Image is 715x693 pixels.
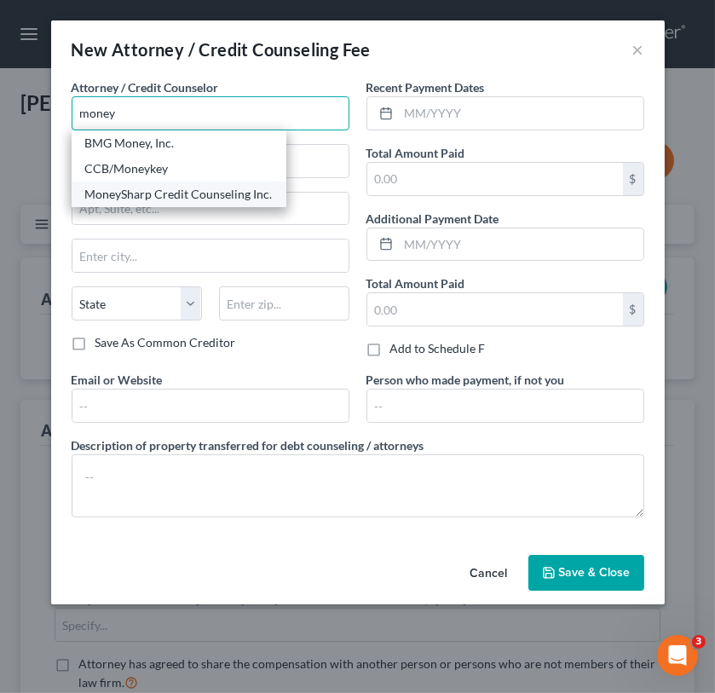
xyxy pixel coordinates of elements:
span: Attorney / Credit Counselor [72,80,219,95]
input: Enter city... [72,240,349,272]
div: $ [623,163,643,195]
input: MM/YYYY [399,228,643,261]
label: Additional Payment Date [366,210,499,228]
label: Person who made payment, if not you [366,371,565,389]
input: Enter zip... [219,286,349,321]
input: MM/YYYY [399,97,643,130]
button: Save & Close [528,555,644,591]
label: Total Amount Paid [366,274,465,292]
input: 0.00 [367,293,623,326]
span: 3 [692,635,706,649]
iframe: Intercom live chat [657,635,698,676]
label: Add to Schedule F [390,340,486,357]
label: Description of property transferred for debt counseling / attorneys [72,436,424,454]
span: New [72,39,108,60]
span: Save & Close [559,565,631,580]
input: 0.00 [367,163,623,195]
div: CCB/Moneykey [85,160,273,177]
div: BMG Money, Inc. [85,135,273,152]
span: Attorney / Credit Counseling Fee [112,39,371,60]
input: Apt, Suite, etc... [72,193,349,225]
input: Search creditor by name... [72,96,349,130]
label: Save As Common Creditor [95,334,236,351]
label: Recent Payment Dates [366,78,485,96]
button: Cancel [457,557,522,591]
input: -- [367,390,643,422]
label: Total Amount Paid [366,144,465,162]
input: -- [72,390,349,422]
div: MoneySharp Credit Counseling Inc. [85,186,273,203]
div: $ [623,293,643,326]
label: Email or Website [72,371,163,389]
button: × [632,39,644,60]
